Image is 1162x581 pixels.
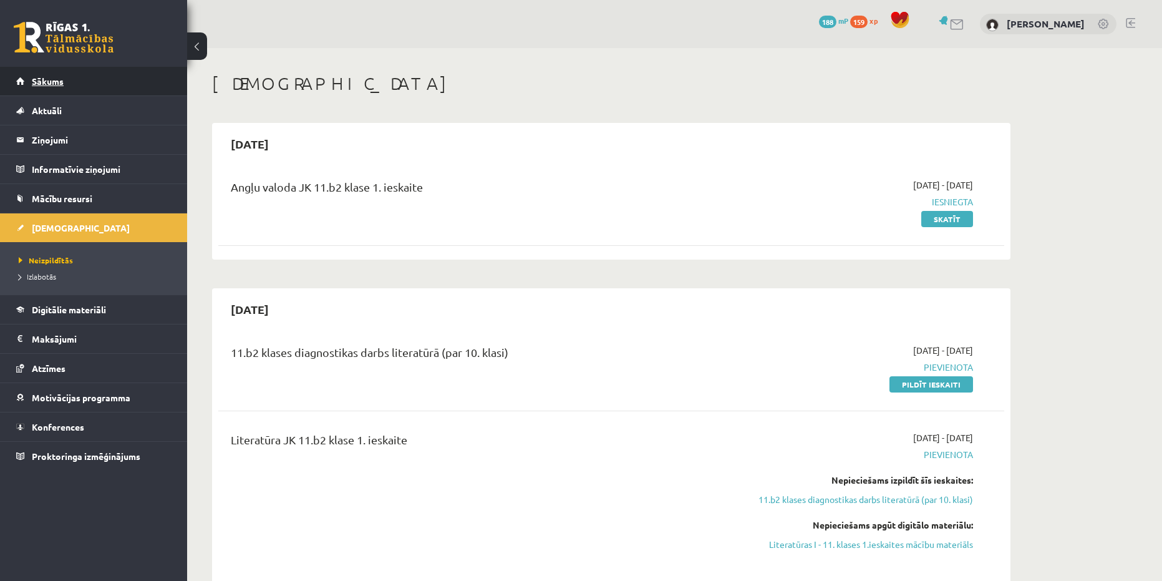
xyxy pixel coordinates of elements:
[738,361,973,374] span: Pievienota
[16,413,172,441] a: Konferences
[16,184,172,213] a: Mācību resursi
[32,125,172,154] legend: Ziņojumi
[819,16,848,26] a: 188 mP
[16,96,172,125] a: Aktuāli
[913,344,973,357] span: [DATE] - [DATE]
[738,195,973,208] span: Iesniegta
[16,213,172,242] a: [DEMOGRAPHIC_DATA]
[1007,17,1085,30] a: [PERSON_NAME]
[32,105,62,116] span: Aktuāli
[16,155,172,183] a: Informatīvie ziņojumi
[889,376,973,393] a: Pildīt ieskaiti
[738,448,973,461] span: Pievienota
[32,363,65,374] span: Atzīmes
[913,178,973,192] span: [DATE] - [DATE]
[32,325,172,353] legend: Maksājumi
[850,16,884,26] a: 159 xp
[14,22,114,53] a: Rīgas 1. Tālmācības vidusskola
[231,431,719,454] div: Literatūra JK 11.b2 klase 1. ieskaite
[913,431,973,444] span: [DATE] - [DATE]
[838,16,848,26] span: mP
[19,271,56,281] span: Izlabotās
[32,451,140,462] span: Proktoringa izmēģinājums
[32,155,172,183] legend: Informatīvie ziņojumi
[738,519,973,532] div: Nepieciešams apgūt digitālo materiālu:
[819,16,836,28] span: 188
[850,16,868,28] span: 159
[16,295,172,324] a: Digitālie materiāli
[32,304,106,315] span: Digitālie materiāli
[231,178,719,202] div: Angļu valoda JK 11.b2 klase 1. ieskaite
[16,125,172,154] a: Ziņojumi
[16,442,172,471] a: Proktoringa izmēģinājums
[19,255,175,266] a: Neizpildītās
[16,354,172,383] a: Atzīmes
[32,392,130,403] span: Motivācijas programma
[921,211,973,227] a: Skatīt
[986,19,999,31] img: Kristiāna Ozola
[218,295,281,324] h2: [DATE]
[32,193,92,204] span: Mācību resursi
[738,538,973,551] a: Literatūras I - 11. klases 1.ieskaites mācību materiāls
[231,344,719,367] div: 11.b2 klases diagnostikas darbs literatūrā (par 10. klasi)
[16,325,172,353] a: Maksājumi
[16,383,172,412] a: Motivācijas programma
[869,16,878,26] span: xp
[16,67,172,95] a: Sākums
[212,73,1010,94] h1: [DEMOGRAPHIC_DATA]
[218,129,281,159] h2: [DATE]
[32,76,64,87] span: Sākums
[738,474,973,487] div: Nepieciešams izpildīt šīs ieskaites:
[32,421,84,432] span: Konferences
[19,271,175,282] a: Izlabotās
[19,255,73,265] span: Neizpildītās
[32,222,130,233] span: [DEMOGRAPHIC_DATA]
[738,493,973,506] a: 11.b2 klases diagnostikas darbs literatūrā (par 10. klasi)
